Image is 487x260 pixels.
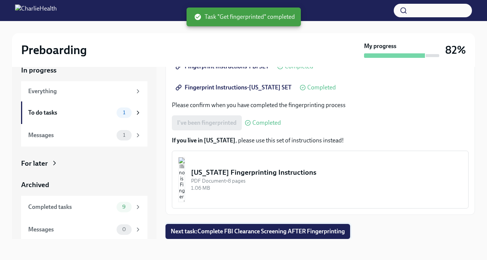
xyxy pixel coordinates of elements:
a: Completed tasks9 [21,196,147,218]
span: Completed [285,63,313,70]
button: [US_STATE] Fingerprinting InstructionsPDF Document•8 pages1.06 MB [172,151,469,209]
span: Fingerprint Instructions-[US_STATE] SET [177,84,291,91]
div: Messages [28,131,114,139]
span: Completed [252,120,281,126]
div: 1.06 MB [191,184,462,192]
a: To do tasks1 [21,101,147,124]
div: Everything [28,87,132,95]
h3: 82% [445,43,466,57]
span: 1 [118,132,130,138]
div: For later [21,159,48,168]
a: Archived [21,180,147,190]
img: CharlieHealth [15,5,57,17]
a: For later [21,159,147,168]
a: Everything [21,81,147,101]
div: [US_STATE] Fingerprinting Instructions [191,168,462,177]
div: Messages [28,225,114,234]
img: Illinois Fingerprinting Instructions [178,157,185,202]
strong: If you live in [US_STATE] [172,137,235,144]
strong: My progress [364,42,396,50]
p: , please use this set of instructions instead! [172,136,469,145]
span: Task "Get fingerprinted" completed [194,13,295,21]
a: Messages1 [21,124,147,147]
a: Messages0 [21,218,147,241]
a: Fingerprint Instructions-[US_STATE] SET [172,80,297,95]
button: Next task:Complete FBI Clearance Screening AFTER Fingerprinting [165,224,350,239]
a: In progress [21,65,147,75]
span: Completed [307,85,336,91]
div: PDF Document • 8 pages [191,177,462,184]
div: To do tasks [28,109,114,117]
span: 9 [118,204,130,210]
div: Completed tasks [28,203,114,211]
h2: Preboarding [21,42,87,57]
span: 0 [118,227,130,232]
p: Please confirm when you have completed the fingerprinting process [172,101,469,109]
span: Next task : Complete FBI Clearance Screening AFTER Fingerprinting [171,228,345,235]
span: 1 [118,110,130,115]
